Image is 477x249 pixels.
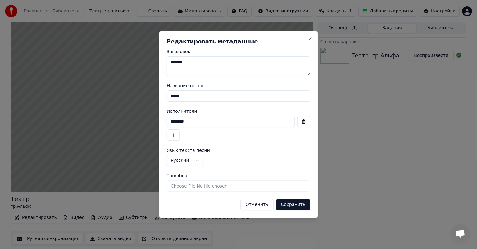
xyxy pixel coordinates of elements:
label: Название песни [167,84,310,88]
span: Язык текста песни [167,148,210,152]
label: Исполнители [167,109,310,113]
button: Сохранить [276,199,310,210]
span: Thumbnail [167,174,190,178]
button: Отменить [240,199,273,210]
label: Заголовок [167,49,310,54]
h2: Редактировать метаданные [167,39,310,44]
